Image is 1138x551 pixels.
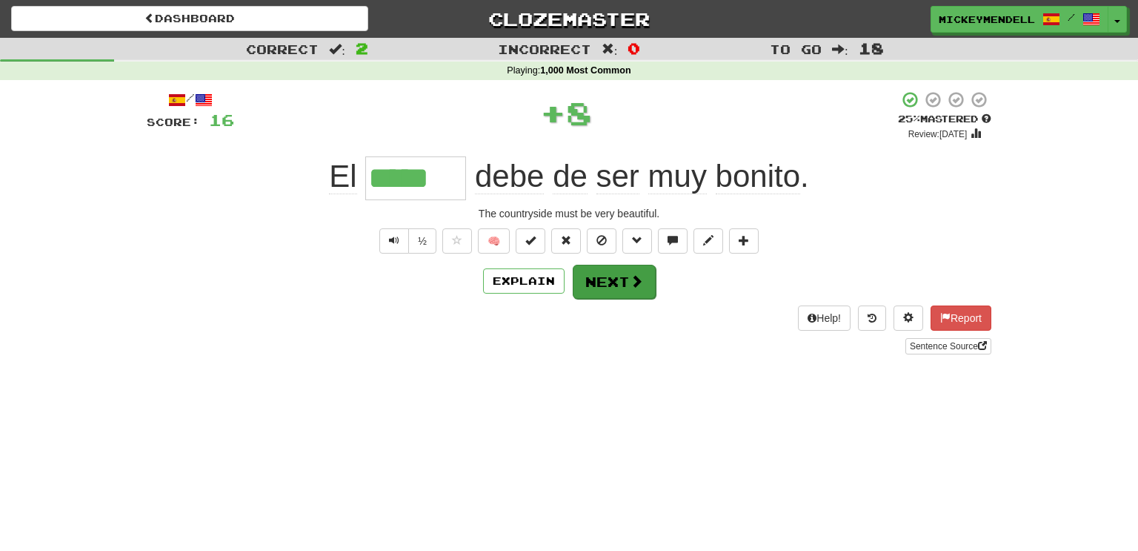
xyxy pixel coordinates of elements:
[209,110,234,129] span: 16
[566,94,592,131] span: 8
[859,39,884,57] span: 18
[832,43,848,56] span: :
[478,228,510,254] button: 🧠
[246,42,319,56] span: Correct
[931,6,1108,33] a: mickeymendell /
[693,228,723,254] button: Edit sentence (alt+d)
[329,43,345,56] span: :
[596,159,639,194] span: ser
[716,159,800,194] span: bonito
[551,228,581,254] button: Reset to 0% Mastered (alt+r)
[540,90,566,135] span: +
[898,113,991,126] div: Mastered
[798,306,851,331] button: Help!
[905,338,991,354] a: Sentence Source
[858,306,886,331] button: Round history (alt+y)
[356,39,368,57] span: 2
[498,42,591,56] span: Incorrect
[898,113,920,125] span: 25 %
[483,268,565,294] button: Explain
[540,65,630,76] strong: 1,000 Most Common
[658,228,688,254] button: Discuss sentence (alt+u)
[1068,12,1075,22] span: /
[587,228,616,254] button: Ignore sentence (alt+i)
[628,39,640,57] span: 0
[408,228,436,254] button: ½
[11,6,368,31] a: Dashboard
[939,13,1035,26] span: mickeymendell
[931,306,991,331] button: Report
[573,265,656,299] button: Next
[442,228,472,254] button: Favorite sentence (alt+f)
[908,129,968,139] small: Review: [DATE]
[390,6,748,32] a: Clozemaster
[147,90,234,109] div: /
[729,228,759,254] button: Add to collection (alt+a)
[553,159,588,194] span: de
[466,159,808,194] span: .
[648,159,707,194] span: muy
[147,116,200,128] span: Score:
[602,43,618,56] span: :
[379,228,409,254] button: Play sentence audio (ctl+space)
[147,206,991,221] div: The countryside must be very beautiful.
[376,228,436,254] div: Text-to-speech controls
[770,42,822,56] span: To go
[622,228,652,254] button: Grammar (alt+g)
[475,159,544,194] span: debe
[329,159,356,194] span: El
[516,228,545,254] button: Set this sentence to 100% Mastered (alt+m)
